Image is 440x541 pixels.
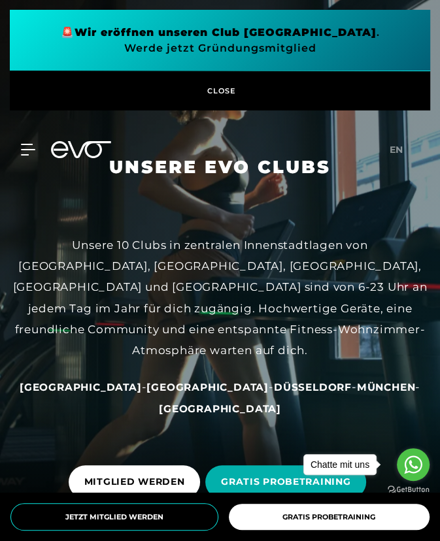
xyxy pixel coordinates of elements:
span: Gratis Probetraining [241,512,418,523]
span: Düsseldorf [274,381,352,393]
span: [GEOGRAPHIC_DATA] [20,381,142,393]
a: Go to GetButton.io website [388,485,430,493]
a: Jetzt Mitglied werden [10,503,218,531]
span: en [389,144,403,156]
a: [GEOGRAPHIC_DATA] [159,402,281,415]
a: en [389,142,411,157]
a: München [357,380,416,393]
div: Unsere 10 Clubs in zentralen Innenstadtlagen von [GEOGRAPHIC_DATA], [GEOGRAPHIC_DATA], [GEOGRAPHI... [10,235,430,361]
div: - - - - [10,376,430,419]
div: Chatte mit uns [304,455,376,474]
span: [GEOGRAPHIC_DATA] [159,402,281,415]
a: Gratis Probetraining [229,504,430,531]
a: Go to whatsapp [397,448,430,481]
a: Düsseldorf [274,380,352,393]
a: [GEOGRAPHIC_DATA] [20,380,142,393]
span: Jetzt Mitglied werden [23,512,206,523]
a: MITGLIED WERDEN [69,455,206,508]
a: GRATIS PROBETRAINING [205,455,371,508]
button: CLOSE [10,71,430,110]
span: MITGLIED WERDEN [84,475,185,489]
span: GRATIS PROBETRAINING [221,475,350,489]
span: [GEOGRAPHIC_DATA] [146,381,269,393]
span: CLOSE [204,85,236,97]
span: München [357,381,416,393]
a: Chatte mit uns [303,454,377,475]
a: [GEOGRAPHIC_DATA] [146,380,269,393]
